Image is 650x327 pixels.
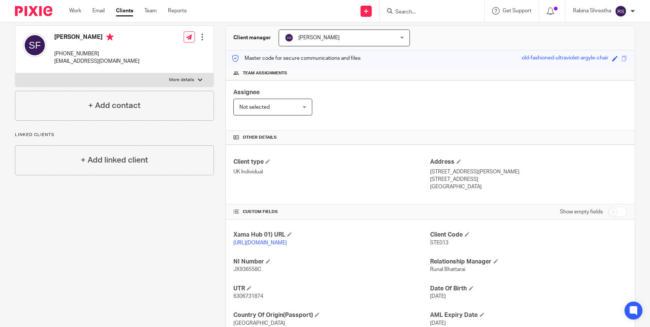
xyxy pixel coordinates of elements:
p: [PHONE_NUMBER] [54,50,139,58]
p: UK Individual [233,168,430,176]
p: More details [169,77,194,83]
span: Assignee [233,89,260,95]
h4: Date Of Birth [430,285,627,293]
h4: NI Number [233,258,430,266]
span: Not selected [239,105,270,110]
a: [URL][DOMAIN_NAME] [233,240,287,246]
span: Team assignments [243,70,287,76]
a: Reports [168,7,187,15]
h4: Address [430,158,627,166]
img: Pixie [15,6,52,16]
h4: Country Of Origin(Passport) [233,311,430,319]
span: 6306731874 [233,294,263,299]
p: [EMAIL_ADDRESS][DOMAIN_NAME] [54,58,139,65]
span: Runal Bhattarai [430,267,466,272]
p: [GEOGRAPHIC_DATA] [430,183,627,191]
h4: Client Code [430,231,627,239]
p: Rabina Shrestha [573,7,611,15]
span: STE013 [430,240,449,246]
p: [STREET_ADDRESS][PERSON_NAME] [430,168,627,176]
h3: Client manager [233,34,271,41]
a: Work [69,7,81,15]
span: [DATE] [430,321,446,326]
div: old-fashioned-ultraviolet-argyle-chair [522,54,608,63]
label: Show empty fields [560,208,603,216]
i: Primary [106,33,114,41]
h4: Client type [233,158,430,166]
span: Other details [243,135,277,141]
input: Search [395,9,462,16]
img: svg%3E [23,33,47,57]
h4: + Add contact [88,100,141,111]
p: Master code for secure communications and files [232,55,361,62]
p: Linked clients [15,132,214,138]
span: JX936558C [233,267,261,272]
a: Team [144,7,157,15]
img: svg%3E [285,33,294,42]
h4: + Add linked client [81,154,148,166]
span: [PERSON_NAME] [298,35,340,40]
img: svg%3E [615,5,627,17]
h4: Relationship Manager [430,258,627,266]
h4: UTR [233,285,430,293]
span: Get Support [503,8,531,13]
h4: Xama Hub 01) URL [233,231,430,239]
span: [DATE] [430,294,446,299]
span: [GEOGRAPHIC_DATA] [233,321,285,326]
h4: CUSTOM FIELDS [233,209,430,215]
a: Email [92,7,105,15]
a: Clients [116,7,133,15]
p: [STREET_ADDRESS] [430,176,627,183]
h4: AML Expiry Date [430,311,627,319]
h4: [PERSON_NAME] [54,33,139,43]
